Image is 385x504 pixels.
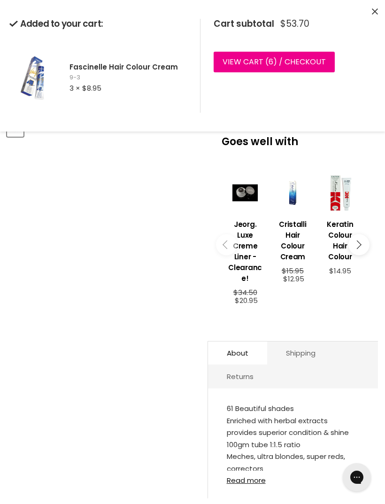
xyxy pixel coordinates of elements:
[227,450,359,474] li: Meches, ultra blondes, super reds, correctors
[82,83,101,93] span: $8.95
[214,52,335,72] a: View cart (6) / Checkout
[227,415,359,439] li: Enriched with herbal extracts provides superior condition & shine
[321,212,359,267] a: View product:Keratin Colour Hair Colour
[69,83,80,93] span: 3 ×
[214,17,274,30] span: Cart subtotal
[283,274,304,284] span: $12.95
[233,287,257,297] span: $34.50
[227,439,359,451] li: 100gm tube 1:1.5 ratio
[274,212,312,267] a: View product:Cristalli Hair Colour Cream
[280,19,309,29] span: $53.70
[321,219,359,262] h3: Keratin Colour Hair Colour
[329,266,351,276] span: $14.95
[274,219,312,262] h3: Cristalli Hair Colour Cream
[267,341,334,364] a: Shipping
[226,219,264,284] h3: Jeorg. Luxe Creme Liner - Clearance!
[235,295,258,305] span: $20.95
[222,121,364,152] p: Goes well with
[227,403,359,415] li: 61 Beautiful shades
[226,212,264,288] a: View product:Jeorg. Luxe Creme Liner - Clearance!
[9,19,185,29] h2: Added to your cart:
[69,73,185,82] span: 9-3
[269,56,273,67] span: 6
[9,42,56,113] img: Fascinelle Hair Colour Cream
[69,62,185,72] h2: Fascinelle Hair Colour Cream
[208,365,272,388] a: Returns
[282,266,304,276] span: $15.95
[338,460,376,495] iframe: Gorgias live chat messenger
[208,341,267,364] a: About
[227,471,359,484] a: Read more
[372,7,378,17] button: Close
